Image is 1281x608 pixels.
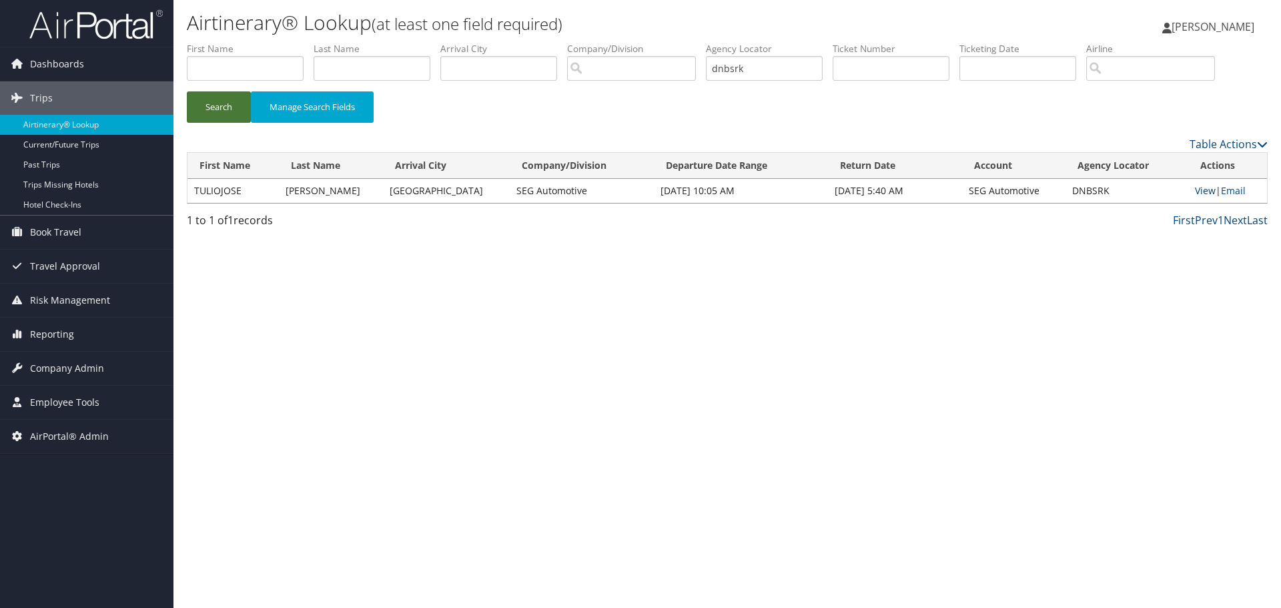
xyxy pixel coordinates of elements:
label: Arrival City [440,42,567,55]
label: Airline [1086,42,1225,55]
a: Next [1224,213,1247,228]
button: Manage Search Fields [251,91,374,123]
img: airportal-logo.png [29,9,163,40]
a: [PERSON_NAME] [1162,7,1268,47]
th: Actions [1188,153,1267,179]
span: AirPortal® Admin [30,420,109,453]
td: SEG Automotive [962,179,1066,203]
td: [DATE] 5:40 AM [828,179,962,203]
span: Travel Approval [30,250,100,283]
a: 1 [1218,213,1224,228]
button: Search [187,91,251,123]
a: Last [1247,213,1268,228]
td: [PERSON_NAME] [279,179,384,203]
td: SEG Automotive [510,179,654,203]
th: Company/Division [510,153,654,179]
label: First Name [187,42,314,55]
span: Reporting [30,318,74,351]
td: [GEOGRAPHIC_DATA] [383,179,510,203]
span: Company Admin [30,352,104,385]
th: Return Date: activate to sort column ascending [828,153,962,179]
span: Book Travel [30,216,81,249]
th: Last Name: activate to sort column ascending [279,153,384,179]
small: (at least one field required) [372,13,562,35]
label: Ticket Number [833,42,959,55]
label: Last Name [314,42,440,55]
h1: Airtinerary® Lookup [187,9,907,37]
td: | [1188,179,1267,203]
span: Dashboards [30,47,84,81]
label: Company/Division [567,42,706,55]
td: DNBSRK [1065,179,1188,203]
th: Account: activate to sort column ascending [962,153,1066,179]
span: [PERSON_NAME] [1172,19,1254,34]
td: TULIOJOSE [187,179,279,203]
span: Risk Management [30,284,110,317]
th: Arrival City: activate to sort column ascending [383,153,510,179]
span: Employee Tools [30,386,99,419]
div: 1 to 1 of records [187,212,442,235]
label: Agency Locator [706,42,833,55]
th: Agency Locator: activate to sort column ascending [1065,153,1188,179]
td: [DATE] 10:05 AM [654,179,828,203]
th: First Name: activate to sort column ascending [187,153,279,179]
a: View [1195,184,1216,197]
a: Email [1221,184,1246,197]
a: Table Actions [1190,137,1268,151]
span: 1 [228,213,234,228]
label: Ticketing Date [959,42,1086,55]
a: Prev [1195,213,1218,228]
th: Departure Date Range: activate to sort column ascending [654,153,828,179]
span: Trips [30,81,53,115]
a: First [1173,213,1195,228]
